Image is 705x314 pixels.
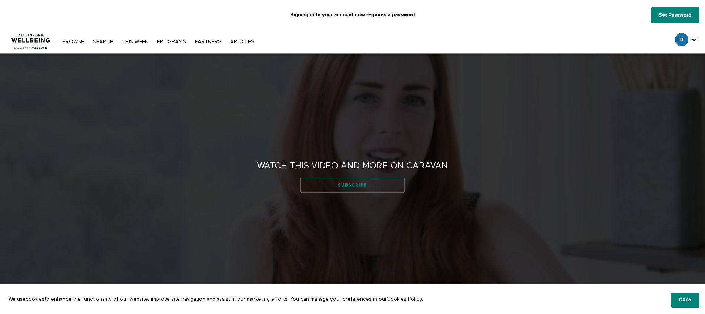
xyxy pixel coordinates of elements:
a: Cookies Policy [387,297,422,302]
div: Secondary [669,30,702,53]
a: PARTNERS [191,39,225,44]
img: CARAVAN [9,29,53,51]
a: cookies [26,297,44,302]
a: ARTICLES [226,39,258,44]
p: Signing in to your account now requires a password [6,6,699,24]
a: Subscribe [300,178,405,193]
a: PROGRAMS [153,39,190,44]
a: Browse [58,39,88,44]
a: Set Password [651,7,699,23]
p: We use to enhance the functionality of our website, improve site navigation and assist in our mar... [3,290,556,308]
h2: Watch this video and more on CARAVAN [257,160,448,172]
a: Search [89,39,117,44]
a: THIS WEEK [118,39,152,44]
nav: Primary [58,38,258,45]
button: Okay [671,293,699,307]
